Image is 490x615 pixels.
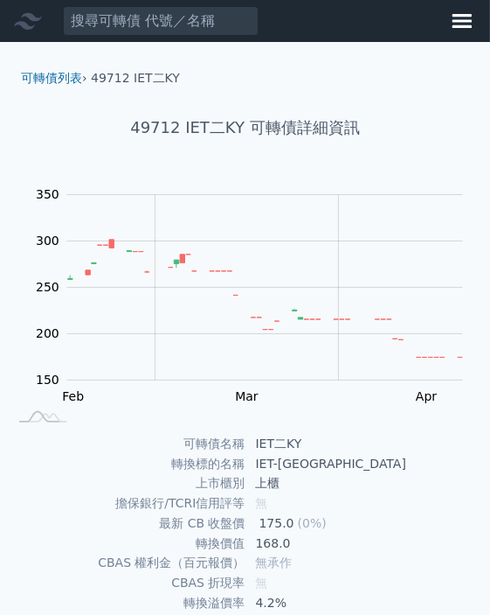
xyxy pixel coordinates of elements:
tspan: 150 [36,373,59,387]
td: 轉換價值 [7,534,245,554]
td: 可轉債名稱 [7,434,245,454]
g: Chart [26,187,488,440]
div: 175.0 [256,514,298,534]
td: 上市櫃別 [7,473,245,493]
td: 上櫃 [245,473,484,493]
g: Series [67,239,462,357]
td: 4.2% [245,593,484,613]
td: CBAS 權利金（百元報價） [7,553,245,573]
span: 無 [256,496,268,510]
td: IET二KY [245,434,484,454]
tspan: Apr [415,389,436,403]
tspan: Feb [62,389,84,403]
tspan: Mar [235,389,259,403]
td: 轉換標的名稱 [7,454,245,474]
tspan: 350 [36,187,59,201]
a: 可轉債列表 [21,71,82,85]
span: 無承作 [256,556,293,570]
input: 搜尋可轉債 代號／名稱 [63,6,259,36]
tspan: 200 [36,326,59,340]
tspan: 250 [36,280,59,294]
td: IET-[GEOGRAPHIC_DATA] [245,454,484,474]
td: 轉換溢價率 [7,593,245,613]
td: CBAS 折現率 [7,573,245,593]
tspan: 300 [36,234,59,248]
span: (0%) [298,516,327,530]
li: › [21,70,87,87]
td: 168.0 [245,534,484,554]
td: 擔保銀行/TCRI信用評等 [7,493,245,514]
h1: 49712 IET二KY 可轉債詳細資訊 [7,115,483,140]
li: 49712 IET二KY [91,70,180,87]
td: 最新 CB 收盤價 [7,514,245,534]
span: 無 [256,576,268,590]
